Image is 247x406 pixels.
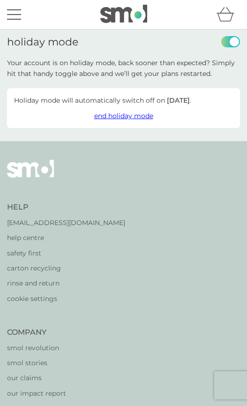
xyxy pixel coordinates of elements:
a: our impact report [7,388,94,398]
img: smol [100,5,147,23]
a: cookie settings [7,293,125,304]
a: our claims [7,373,94,383]
h4: Help [7,202,125,212]
span: end holiday mode [94,112,153,120]
span: [DATE] [167,96,190,105]
a: [EMAIL_ADDRESS][DOMAIN_NAME] [7,218,125,228]
a: rinse and return [7,278,125,288]
img: smol [7,160,54,192]
a: smol stories [7,358,94,368]
button: menu [7,6,21,23]
label: enable holiday mode [221,36,240,47]
button: end holiday mode [94,111,153,121]
a: smol revolution [7,343,94,353]
div: basket [217,5,240,24]
p: Your account is on holiday mode, back sooner than expected? Simply hit that handy toggle above an... [7,58,240,79]
a: safety first [7,248,125,258]
h4: Company [7,327,94,338]
a: help centre [7,233,125,243]
a: carton recycling [7,263,125,273]
h1: holiday mode [7,36,78,48]
p: Holiday mode will automatically switch off on . [14,95,191,105]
